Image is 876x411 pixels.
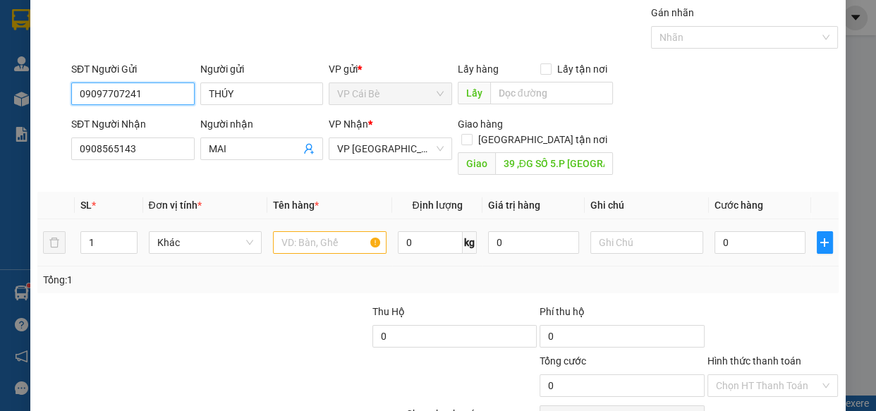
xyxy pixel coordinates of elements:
div: SĐT Người Gửi [71,61,195,77]
span: Thu Hộ [372,306,405,317]
label: Gán nhãn [651,7,694,18]
th: Ghi chú [585,192,710,219]
span: Lấy hàng [458,63,499,75]
span: Gửi: [12,13,34,28]
input: Ghi Chú [590,231,704,254]
button: plus [817,231,833,254]
div: VP gửi [329,61,452,77]
input: VD: Bàn, Ghế [273,231,387,254]
span: VP Sài Gòn [337,138,444,159]
div: 0909770724 [12,46,111,66]
label: Hình thức thanh toán [707,355,801,367]
span: VP Nhận [329,118,368,130]
span: Giá trị hàng [488,200,540,211]
span: Tổng cước [540,355,586,367]
button: delete [43,231,66,254]
span: Khác [157,232,254,253]
div: 0908565143 [121,46,325,66]
span: DĐ: [121,73,141,88]
div: Tổng: 1 [43,272,339,288]
span: Lấy tận nơi [552,61,613,77]
div: SĐT Người Nhận [71,116,195,132]
span: Định lượng [412,200,462,211]
span: Cước hàng [714,200,763,211]
div: VP Cái Bè [12,12,111,29]
div: Phí thu hộ [540,304,704,325]
div: VP [GEOGRAPHIC_DATA] [121,12,325,29]
span: Lấy [458,82,490,104]
span: kg [463,231,477,254]
input: Dọc đường [495,152,613,175]
input: 0 [488,231,579,254]
span: Tên hàng [273,200,319,211]
div: THÚY [12,29,111,46]
span: Đơn vị tính [149,200,202,211]
span: plus [817,237,832,248]
span: Giao hàng [458,118,503,130]
div: MAI [121,29,325,46]
span: user-add [303,143,315,154]
div: Người gửi [200,61,324,77]
span: Nhận: [121,13,154,28]
input: Dọc đường [490,82,613,104]
span: SL [80,200,92,211]
span: Giao [458,152,495,175]
span: [GEOGRAPHIC_DATA] tận nơi [473,132,613,147]
div: Người nhận [200,116,324,132]
span: VP Cái Bè [337,83,444,104]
